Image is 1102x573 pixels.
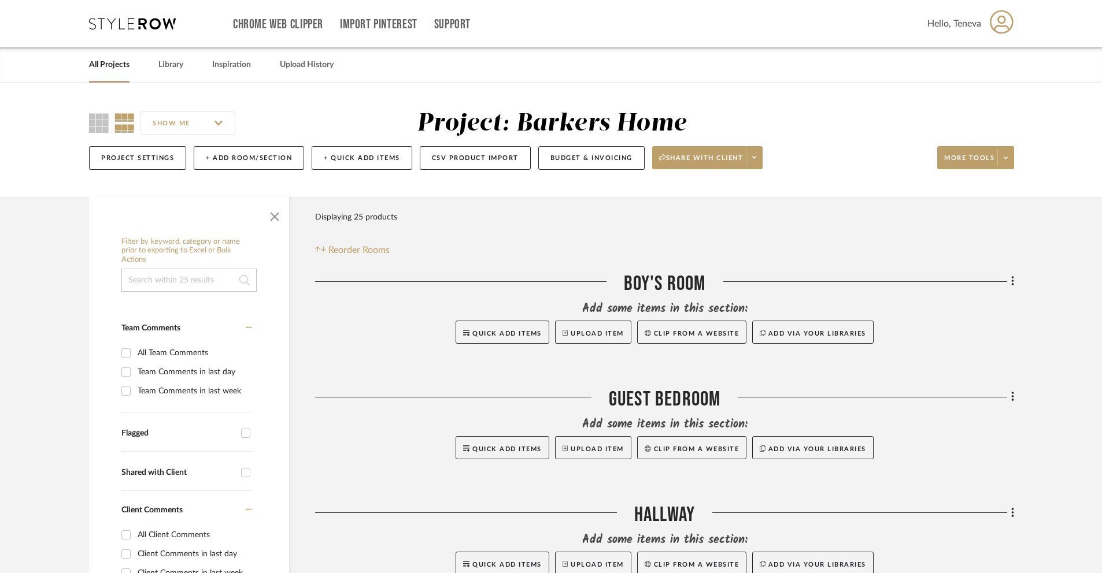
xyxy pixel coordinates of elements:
div: Shared with Client [121,468,235,478]
div: Team Comments in last week [138,382,249,400]
button: Clip from a website [637,321,746,344]
div: All Client Comments [138,526,249,544]
a: Inspiration [212,57,251,73]
div: Add some items in this section: [315,532,1014,548]
button: Quick Add Items [456,321,549,344]
button: Budget & Invoicing [538,146,645,170]
button: + Quick Add Items [312,146,412,170]
span: Team Comments [121,324,180,332]
button: Clip from a website [637,436,746,459]
button: Upload Item [555,321,631,344]
div: Displaying 25 products [315,206,397,229]
button: Add via your libraries [752,436,874,459]
span: Quick Add Items [472,446,542,452]
a: Chrome Web Clipper [233,20,323,29]
button: More tools [937,146,1014,169]
div: All Team Comments [138,344,249,362]
div: Client Comments in last day [138,545,249,563]
button: CSV Product Import [420,146,531,170]
span: Quick Add Items [472,561,542,568]
div: Add some items in this section: [315,416,1014,433]
span: Hello, Teneva [927,17,981,31]
div: Flagged [121,429,235,438]
a: Upload History [280,57,334,73]
button: + Add Room/Section [194,146,304,170]
input: Search within 25 results [121,269,257,292]
span: Client Comments [121,506,183,514]
a: Support [434,20,471,29]
span: Share with client [659,154,744,171]
a: All Projects [89,57,130,73]
button: Upload Item [555,436,631,459]
span: More tools [944,154,994,171]
button: Project Settings [89,146,186,170]
div: Add some items in this section: [315,301,1014,317]
button: Add via your libraries [752,321,874,344]
button: Reorder Rooms [315,243,390,257]
button: Quick Add Items [456,436,549,459]
span: Quick Add Items [472,330,542,337]
button: Close [263,203,286,226]
span: Reorder Rooms [328,243,390,257]
h6: Filter by keyword, category or name prior to exporting to Excel or Bulk Actions [121,237,257,265]
div: Team Comments in last day [138,363,249,381]
a: Import Pinterest [340,20,417,29]
a: Library [158,57,183,73]
button: Share with client [652,146,763,169]
div: Project: Barkers Home [417,111,686,136]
